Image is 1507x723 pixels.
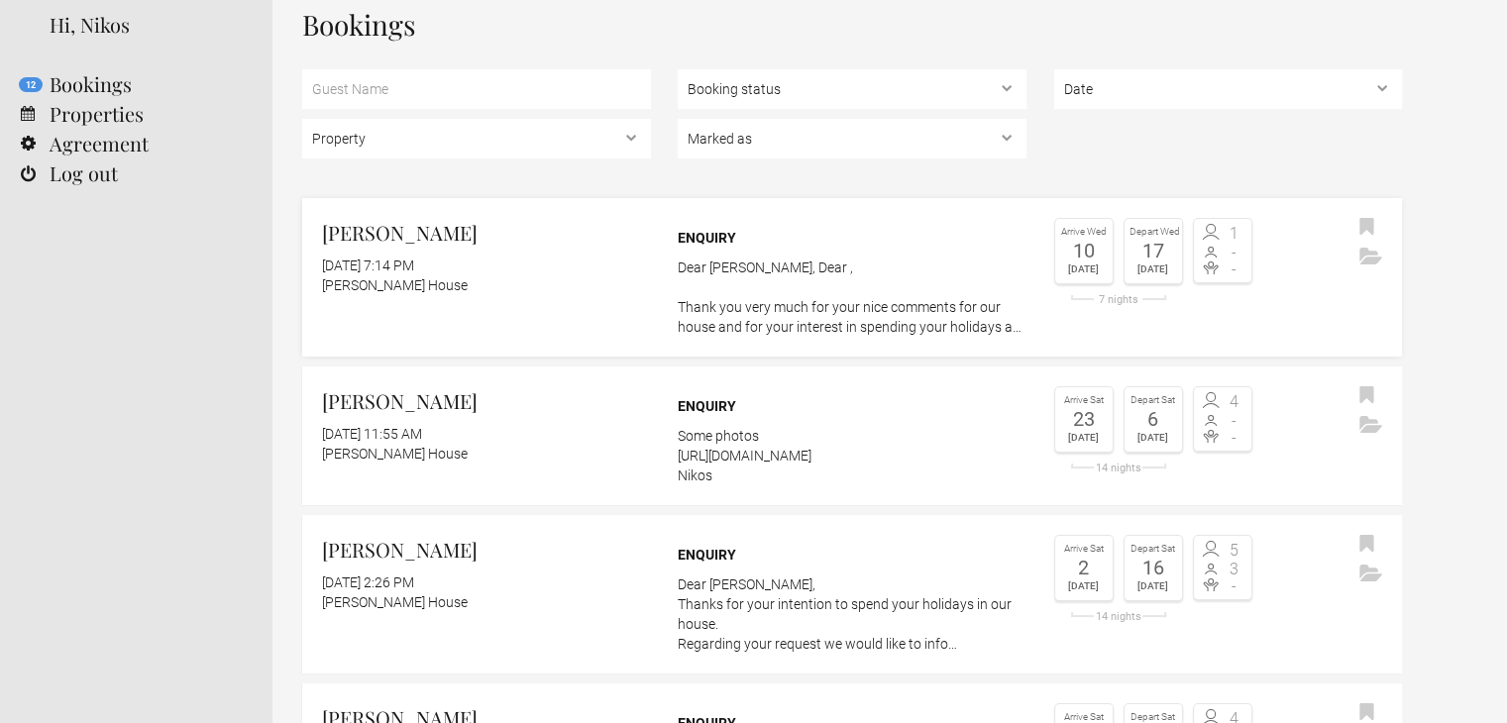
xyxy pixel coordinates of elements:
[1354,243,1387,272] button: Archive
[322,218,651,248] h2: [PERSON_NAME]
[1223,245,1246,260] span: -
[678,574,1026,654] p: Dear [PERSON_NAME], Thanks for your intention to spend your holidays in our house. Regarding your...
[322,535,651,565] h2: [PERSON_NAME]
[1223,413,1246,429] span: -
[678,69,1026,109] select: , ,
[322,258,414,273] flynt-date-display: [DATE] 7:14 PM
[678,426,1026,485] p: Some photos [URL][DOMAIN_NAME] Nikos
[1054,611,1183,622] div: 14 nights
[322,426,422,442] flynt-date-display: [DATE] 11:55 AM
[322,275,651,295] div: [PERSON_NAME] House
[322,592,651,612] div: [PERSON_NAME] House
[1354,213,1379,243] button: Bookmark
[1130,409,1177,429] div: 6
[1060,541,1108,558] div: Arrive Sat
[1223,394,1246,410] span: 4
[1354,381,1379,411] button: Bookmark
[1130,260,1177,278] div: [DATE]
[1130,429,1177,447] div: [DATE]
[1130,541,1177,558] div: Depart Sat
[1054,463,1183,473] div: 14 nights
[1054,69,1403,109] select: ,
[1223,261,1246,277] span: -
[1130,577,1177,595] div: [DATE]
[1223,562,1246,577] span: 3
[1223,578,1246,594] span: -
[322,574,414,590] flynt-date-display: [DATE] 2:26 PM
[1354,411,1387,441] button: Archive
[1060,409,1108,429] div: 23
[678,228,1026,248] div: Enquiry
[1060,224,1108,241] div: Arrive Wed
[1060,241,1108,260] div: 10
[1354,560,1387,589] button: Archive
[1060,429,1108,447] div: [DATE]
[1223,430,1246,446] span: -
[322,444,651,464] div: [PERSON_NAME] House
[1130,392,1177,409] div: Depart Sat
[1060,260,1108,278] div: [DATE]
[1130,241,1177,260] div: 17
[302,10,1402,40] h1: Bookings
[1223,543,1246,559] span: 5
[1130,224,1177,241] div: Depart Wed
[302,198,1402,357] a: [PERSON_NAME] [DATE] 7:14 PM [PERSON_NAME] House Enquiry Dear [PERSON_NAME], Dear , Thank you ver...
[50,10,243,40] div: Hi, Nikos
[678,119,1026,158] select: , , ,
[302,69,651,109] input: Guest Name
[322,386,651,416] h2: [PERSON_NAME]
[1060,577,1108,595] div: [DATE]
[1060,392,1108,409] div: Arrive Sat
[678,545,1026,565] div: Enquiry
[1060,558,1108,577] div: 2
[678,396,1026,416] div: Enquiry
[1354,530,1379,560] button: Bookmark
[302,515,1402,673] a: [PERSON_NAME] [DATE] 2:26 PM [PERSON_NAME] House Enquiry Dear [PERSON_NAME],Thanks for your inten...
[19,77,43,92] flynt-notification-badge: 12
[1223,226,1246,242] span: 1
[302,366,1402,505] a: [PERSON_NAME] [DATE] 11:55 AM [PERSON_NAME] House Enquiry Some photos[URL][DOMAIN_NAME]Nikos Arri...
[678,258,1026,337] p: Dear [PERSON_NAME], Dear , Thank you very much for your nice comments for our house and for your ...
[1054,294,1183,305] div: 7 nights
[1130,558,1177,577] div: 16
